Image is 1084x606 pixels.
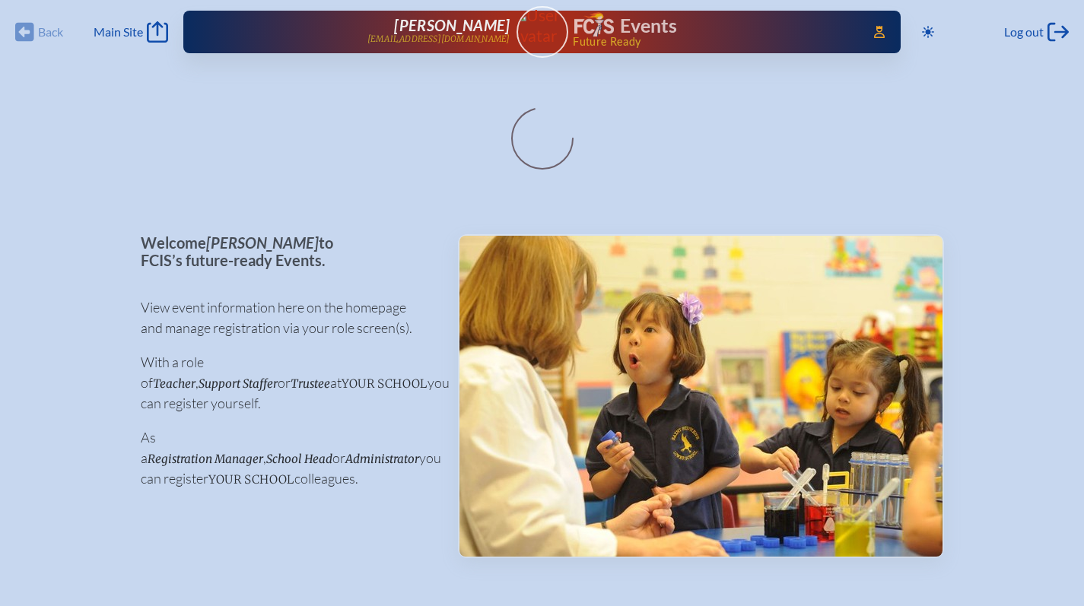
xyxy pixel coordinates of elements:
span: Administrator [345,452,419,466]
p: As a , or you can register colleagues. [141,427,434,489]
img: Events [459,236,943,557]
span: School Head [266,452,332,466]
p: View event information here on the homepage and manage registration via your role screen(s). [141,297,434,338]
a: User Avatar [517,6,568,58]
span: Future Ready [573,36,852,47]
span: Teacher [153,376,196,391]
p: Welcome to FCIS’s future-ready Events. [141,234,434,268]
span: Log out [1004,24,1044,40]
div: FCIS Events — Future ready [574,12,853,47]
img: User Avatar [510,5,574,46]
span: [PERSON_NAME] [394,16,510,34]
span: Registration Manager [148,452,263,466]
span: [PERSON_NAME] [206,233,319,252]
span: your school [342,376,428,391]
a: Main Site [94,21,168,43]
span: Support Staffer [199,376,278,391]
a: [PERSON_NAME][EMAIL_ADDRESS][DOMAIN_NAME] [232,17,510,47]
span: Trustee [291,376,330,391]
span: Main Site [94,24,143,40]
span: your school [208,472,294,487]
p: With a role of , or at you can register yourself. [141,352,434,414]
p: [EMAIL_ADDRESS][DOMAIN_NAME] [367,34,510,44]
